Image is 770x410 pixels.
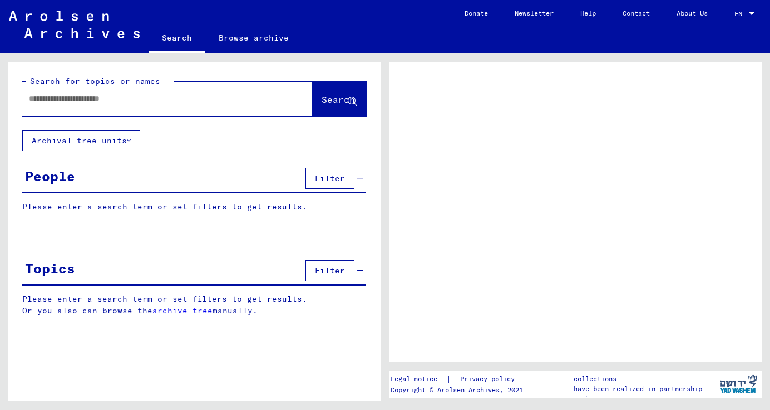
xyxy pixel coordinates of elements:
button: Filter [305,168,354,189]
p: Please enter a search term or set filters to get results. Or you also can browse the manually. [22,293,367,317]
span: Filter [315,266,345,276]
a: Legal notice [391,373,446,385]
p: Please enter a search term or set filters to get results. [22,201,366,213]
span: EN [734,10,747,18]
p: Copyright © Arolsen Archives, 2021 [391,385,528,395]
div: Topics [25,258,75,278]
img: Arolsen_neg.svg [9,11,140,38]
a: Privacy policy [451,373,528,385]
img: yv_logo.png [718,370,759,398]
button: Archival tree units [22,130,140,151]
button: Search [312,82,367,116]
mat-label: Search for topics or names [30,76,160,86]
div: People [25,166,75,186]
a: archive tree [152,306,213,316]
a: Browse archive [205,24,302,51]
p: The Arolsen Archives online collections [574,364,715,384]
span: Filter [315,173,345,183]
button: Filter [305,260,354,281]
div: | [391,373,528,385]
a: Search [149,24,205,53]
span: Search [322,94,355,105]
p: have been realized in partnership with [574,384,715,404]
